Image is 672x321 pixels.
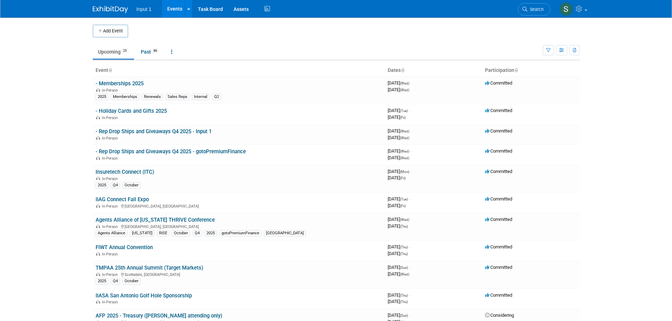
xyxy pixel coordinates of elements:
[388,196,410,202] span: [DATE]
[142,94,163,100] div: Renewals
[172,230,190,236] div: October
[96,300,100,303] img: In-Person Event
[388,203,406,208] span: [DATE]
[96,252,100,255] img: In-Person Event
[93,6,128,13] img: ExhibitDay
[96,272,100,276] img: In-Person Event
[96,292,192,299] a: IIASA San Antonio Golf Hole Sponsorship
[388,313,410,318] span: [DATE]
[400,176,406,180] span: (Fri)
[400,170,409,174] span: (Mon)
[111,94,139,100] div: Memberships
[400,300,408,304] span: (Thu)
[93,45,134,58] a: Upcoming25
[400,149,409,153] span: (Wed)
[96,136,100,140] img: In-Person Event
[400,109,408,113] span: (Tue)
[400,197,408,201] span: (Tue)
[400,266,408,270] span: (Sun)
[102,156,120,161] span: In-Person
[388,244,410,249] span: [DATE]
[96,217,215,223] a: Agents Alliance of [US_STATE] THRIVE Conference
[96,223,382,229] div: [GEOGRAPHIC_DATA], [GEOGRAPHIC_DATA]
[400,218,409,222] span: (Wed)
[96,94,108,100] div: 2025
[108,67,112,73] a: Sort by Event Name
[102,272,120,277] span: In-Person
[410,128,411,134] span: -
[400,272,409,276] span: (Wed)
[96,128,212,135] a: - Rep Drop Ships and Giveaways Q4 2025 - Input 1
[96,244,153,251] a: FIWT Annual Convention
[400,224,408,228] span: (Thu)
[96,116,100,119] img: In-Person Event
[388,251,408,256] span: [DATE]
[400,314,408,317] span: (Sun)
[485,108,512,113] span: Committed
[388,155,409,160] span: [DATE]
[409,244,410,249] span: -
[482,64,580,76] th: Participation
[400,294,408,297] span: (Thu)
[514,67,518,73] a: Sort by Participation Type
[485,313,514,318] span: Considering
[102,252,120,257] span: In-Person
[485,265,512,270] span: Committed
[400,156,409,160] span: (Wed)
[388,271,409,277] span: [DATE]
[400,81,409,85] span: (Wed)
[401,67,404,73] a: Sort by Start Date
[388,108,410,113] span: [DATE]
[388,292,410,298] span: [DATE]
[96,169,154,175] a: Insuretech Connect (ITC)
[400,204,406,208] span: (Fri)
[388,80,411,86] span: [DATE]
[121,48,129,54] span: 25
[410,217,411,222] span: -
[96,278,108,284] div: 2025
[96,182,108,189] div: 2025
[157,230,169,236] div: RISE
[485,169,512,174] span: Committed
[204,230,217,236] div: 2025
[409,292,410,298] span: -
[388,265,410,270] span: [DATE]
[96,88,100,92] img: In-Person Event
[96,271,382,277] div: Scottsdale, [GEOGRAPHIC_DATA]
[96,224,100,228] img: In-Person Event
[400,252,408,256] span: (Thu)
[264,230,306,236] div: [GEOGRAPHIC_DATA]
[96,196,149,203] a: IIAG Connect Fall Expo
[400,88,409,92] span: (Wed)
[485,244,512,249] span: Committed
[409,265,410,270] span: -
[212,94,221,100] div: Q2
[388,148,411,154] span: [DATE]
[409,196,410,202] span: -
[102,224,120,229] span: In-Person
[93,25,128,37] button: Add Event
[388,217,411,222] span: [DATE]
[111,278,120,284] div: Q4
[96,313,222,319] a: AFP 2025 - Treasury ([PERSON_NAME] attending only)
[518,3,550,16] a: Search
[93,64,385,76] th: Event
[485,80,512,86] span: Committed
[193,230,202,236] div: Q4
[385,64,482,76] th: Dates
[96,177,100,180] img: In-Person Event
[388,135,409,140] span: [DATE]
[137,6,152,12] span: Input 1
[485,196,512,202] span: Committed
[485,128,512,134] span: Committed
[527,7,544,12] span: Search
[96,265,203,271] a: TMPAA 25th Annual Summit (Target Markets)
[102,88,120,93] span: In-Person
[135,45,164,58] a: Past88
[400,129,409,133] span: (Wed)
[122,182,141,189] div: October
[388,169,411,174] span: [DATE]
[485,217,512,222] span: Committed
[165,94,189,100] div: Sales Reps
[410,80,411,86] span: -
